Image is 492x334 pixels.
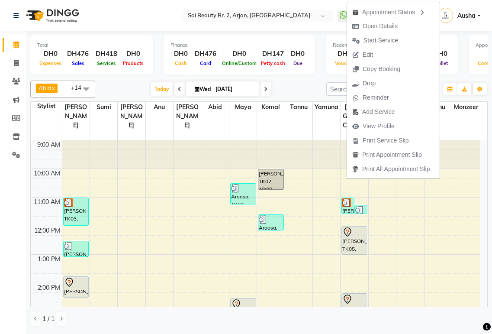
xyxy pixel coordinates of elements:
div: Aroosa, TK01, 11:35 AM-12:10 PM, Mani/Pedi (Without Color) [258,215,283,230]
img: printall.png [352,166,359,172]
span: +14 [71,84,88,91]
span: [PERSON_NAME] [174,102,201,131]
span: Today [151,82,173,96]
span: [DEMOGRAPHIC_DATA] [341,102,368,140]
span: Voucher [333,60,356,66]
div: 1:00 PM [36,255,62,264]
input: Search Appointment [326,82,402,96]
div: Aroosa, TK01, 10:30 AM-11:15 AM, under arm/full leg/full arm wax + 10 min leg massage [231,184,256,204]
div: DH0 [37,49,64,59]
span: Products [121,60,146,66]
span: Print Appointment Slip [362,150,422,159]
span: Maya [229,102,257,113]
div: [PERSON_NAME], TK07, 02:30 PM-03:05 PM, Hot Oil Head Massage (Without Wash) [231,298,256,314]
span: Anu [146,102,173,113]
span: Expenses [37,60,64,66]
span: Reminder [363,93,389,102]
span: Online/Custom [220,60,259,66]
div: [PERSON_NAME], TK03, 11:00 AM-11:35 AM, Mani/Pedi (Without Color) [342,198,354,214]
div: DH418 [92,49,121,59]
span: Ausha [457,11,476,20]
span: Tannu [285,102,312,113]
div: [PERSON_NAME], TK05, 12:00 PM-01:00 PM, Mani/Pedi(With Gel Color) [342,227,367,254]
span: Wallet [431,60,450,66]
span: monzeer [452,102,480,113]
span: Add Service [362,107,395,117]
a: x [51,84,55,91]
span: Petty cash [259,60,287,66]
div: 11:00 AM [32,198,62,207]
div: DH0 [220,49,259,59]
div: DH0 [333,49,356,59]
img: add-service.png [352,109,359,115]
span: [PERSON_NAME] [118,102,145,131]
div: Redemption [333,42,451,49]
img: printapt.png [352,152,359,158]
span: Abid [39,84,51,91]
div: Total [37,42,146,49]
span: Due [291,60,305,66]
img: logo [22,3,81,28]
span: Sumi [90,102,117,113]
span: View Profile [363,122,395,131]
span: Sales [70,60,87,66]
span: Wed [193,86,213,92]
span: Komal [257,102,284,113]
div: 2:00 PM [36,283,62,292]
span: Edit [363,50,373,59]
span: Card [198,60,213,66]
div: [PERSON_NAME], TK04, 12:30 PM-01:05 PM, Full face wax(with eyebrow ) [64,241,89,256]
div: Stylist [31,102,62,111]
div: 12:00 PM [32,226,62,235]
div: [PERSON_NAME], TK06, 02:20 PM-02:55 PM, Hot Oil Head Massage (Without Wash) [342,294,367,309]
div: [PERSON_NAME], TK02, 10:00 AM-10:45 AM, Mani/Pedi (With Normal Color) [258,169,283,189]
span: Open Details [363,22,398,31]
div: DH0 [430,49,451,59]
div: DH476 [64,49,92,59]
span: [PERSON_NAME] [62,102,90,131]
img: apt_status.png [352,9,359,16]
div: DH0 [121,49,146,59]
span: Services [95,60,118,66]
span: 1 / 1 [42,315,55,324]
div: DH0 [170,49,191,59]
div: Aroosa, TK01, 11:15 AM-11:35 AM, Eyebrow Threading [355,205,367,214]
span: Cash [173,60,189,66]
div: [PERSON_NAME], TK03, 11:00 AM-12:00 PM, Full Body Massage (60min) [64,198,89,225]
span: Abid [201,102,228,113]
span: Copy Booking [363,65,400,74]
div: 9:00 AM [35,140,62,149]
input: 2025-09-03 [213,83,256,96]
div: 10:00 AM [32,169,62,178]
span: Drop [363,79,376,88]
div: Finance [170,42,308,49]
span: Print All Appointment Slip [362,165,430,174]
span: Print Service Slip [363,136,409,145]
div: Appointment Status [347,4,440,19]
img: Ausha [438,8,453,23]
span: Yamuna [313,102,340,113]
div: DH147 [259,49,287,59]
span: Start Service [363,36,398,45]
div: DH476 [191,49,220,59]
div: [PERSON_NAME], TK07, 01:45 PM-02:30 PM, Mani/Pedi (With Normal Color) [64,277,89,297]
div: DH0 [287,49,308,59]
